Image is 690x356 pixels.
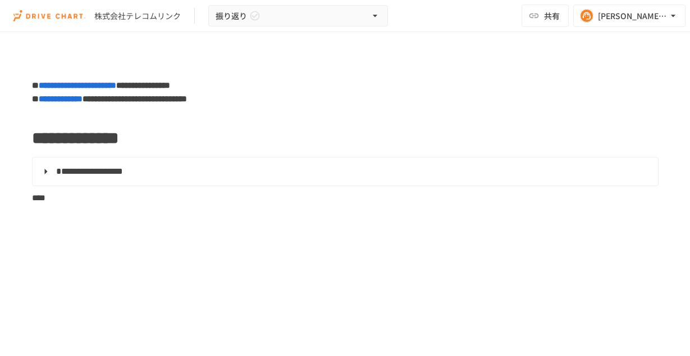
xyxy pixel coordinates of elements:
[522,4,569,27] button: 共有
[208,5,388,27] button: 振り返り
[216,9,247,23] span: 振り返り
[573,4,686,27] button: [PERSON_NAME][EMAIL_ADDRESS][DOMAIN_NAME]
[544,10,560,22] span: 共有
[13,7,85,25] img: i9VDDS9JuLRLX3JIUyK59LcYp6Y9cayLPHs4hOxMB9W
[94,10,181,22] div: 株式会社テレコムリンク
[598,9,668,23] div: [PERSON_NAME][EMAIL_ADDRESS][DOMAIN_NAME]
